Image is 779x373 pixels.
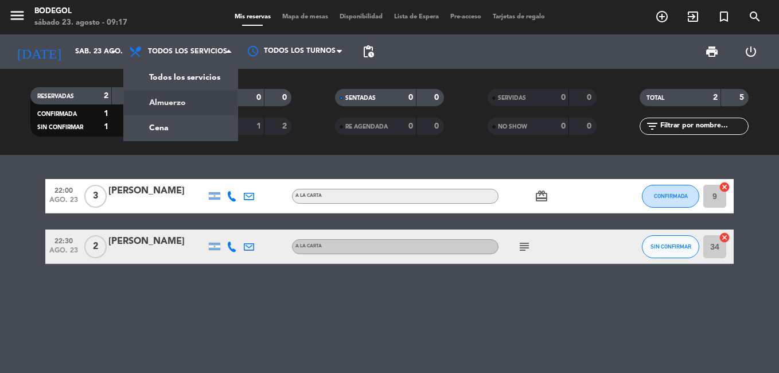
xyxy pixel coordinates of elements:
[34,6,127,17] div: Bodegol
[124,65,237,90] a: Todos los servicios
[561,94,566,102] strong: 0
[719,232,730,243] i: cancel
[104,123,108,131] strong: 1
[646,95,664,101] span: TOTAL
[719,181,730,193] i: cancel
[445,14,487,20] span: Pre-acceso
[84,235,107,258] span: 2
[84,185,107,208] span: 3
[108,234,206,249] div: [PERSON_NAME]
[276,14,334,20] span: Mapa de mesas
[124,115,237,141] a: Cena
[295,244,322,248] span: A LA CARTA
[645,119,659,133] i: filter_list
[731,34,770,69] div: LOG OUT
[487,14,551,20] span: Tarjetas de regalo
[124,90,237,115] a: Almuerzo
[651,243,691,250] span: SIN CONFIRMAR
[148,48,227,56] span: Todos los servicios
[256,122,261,130] strong: 1
[104,110,108,118] strong: 1
[49,196,78,209] span: ago. 23
[517,240,531,254] i: subject
[9,7,26,28] button: menu
[561,122,566,130] strong: 0
[748,10,762,24] i: search
[345,95,376,101] span: SENTADAS
[587,122,594,130] strong: 0
[388,14,445,20] span: Lista de Espera
[744,45,758,59] i: power_settings_new
[642,235,699,258] button: SIN CONFIRMAR
[49,247,78,260] span: ago. 23
[408,94,413,102] strong: 0
[37,94,74,99] span: RESERVADAS
[295,193,322,198] span: A LA CARTA
[434,94,441,102] strong: 0
[282,94,289,102] strong: 0
[334,14,388,20] span: Disponibilidad
[9,7,26,24] i: menu
[434,122,441,130] strong: 0
[49,183,78,196] span: 22:00
[282,122,289,130] strong: 2
[37,125,83,130] span: SIN CONFIRMAR
[587,94,594,102] strong: 0
[686,10,700,24] i: exit_to_app
[535,189,548,203] i: card_giftcard
[361,45,375,59] span: pending_actions
[37,111,77,117] span: CONFIRMADA
[655,10,669,24] i: add_circle_outline
[34,17,127,29] div: sábado 23. agosto - 09:17
[642,185,699,208] button: CONFIRMADA
[498,124,527,130] span: NO SHOW
[345,124,388,130] span: RE AGENDADA
[713,94,718,102] strong: 2
[229,14,276,20] span: Mis reservas
[717,10,731,24] i: turned_in_not
[49,234,78,247] span: 22:30
[108,184,206,199] div: [PERSON_NAME]
[654,193,688,199] span: CONFIRMADA
[9,39,69,64] i: [DATE]
[104,92,108,100] strong: 2
[408,122,413,130] strong: 0
[705,45,719,59] span: print
[659,120,748,133] input: Filtrar por nombre...
[739,94,746,102] strong: 5
[256,94,261,102] strong: 0
[498,95,526,101] span: SERVIDAS
[107,45,120,59] i: arrow_drop_down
